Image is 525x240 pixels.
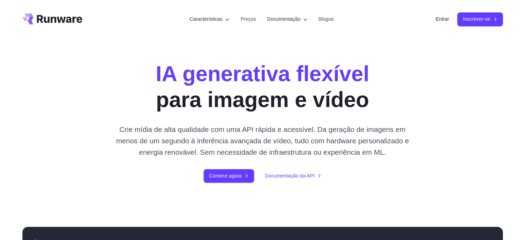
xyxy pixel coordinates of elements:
[116,125,409,156] font: Crie mídia de alta qualidade com uma API rápida e acessível. Da geração de imagens em menos de um...
[319,16,334,22] font: Blogue
[457,12,503,26] a: Inscrever-se
[436,15,449,23] a: Entrar
[241,15,256,23] a: Preços
[156,87,369,112] font: para imagem e vídeo
[241,16,256,22] font: Preços
[156,61,369,86] font: IA generativa flexível
[436,16,449,22] font: Entrar
[319,15,334,23] a: Blogue
[204,169,254,183] a: Comece agora
[265,172,321,180] a: Documentação da API
[463,16,490,22] font: Inscrever-se
[209,173,242,179] font: Comece agora
[22,13,82,25] a: Vá para /
[267,16,301,22] font: Documentação
[189,16,223,22] font: Características
[265,173,314,179] font: Documentação da API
